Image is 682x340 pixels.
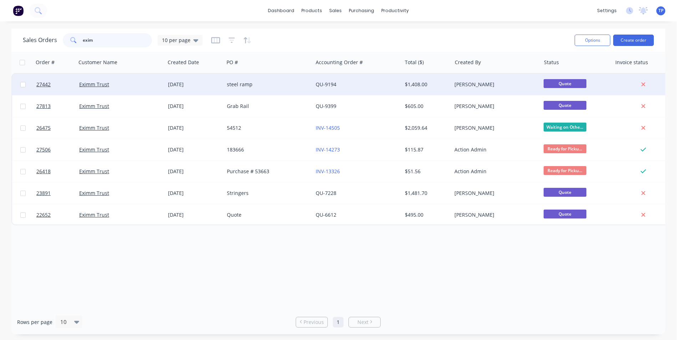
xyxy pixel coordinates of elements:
span: 26418 [36,168,51,175]
div: Invoice status [615,59,648,66]
span: Quote [544,79,586,88]
span: Ready for Picku... [544,144,586,153]
span: Rows per page [17,319,52,326]
span: Quote [544,210,586,218]
span: 26475 [36,124,51,132]
a: Eximm Trust [79,146,109,153]
img: Factory [13,5,24,16]
button: Options [575,35,610,46]
div: steel ramp [227,81,306,88]
a: Eximm Trust [79,168,109,175]
div: $51.56 [405,168,447,175]
div: [PERSON_NAME] [454,190,534,197]
div: Total ($) [405,59,424,66]
div: [DATE] [168,81,221,88]
div: Order # [36,59,55,66]
div: Grab Rail [227,103,306,110]
div: Created Date [168,59,199,66]
a: Eximm Trust [79,81,109,88]
span: Waiting on Othe... [544,123,586,132]
a: QU-7228 [316,190,336,196]
div: $2,059.64 [405,124,447,132]
div: [PERSON_NAME] [454,81,534,88]
div: purchasing [345,5,378,16]
div: products [298,5,326,16]
div: $605.00 [405,103,447,110]
div: [PERSON_NAME] [454,211,534,218]
span: TP [658,7,663,14]
a: INV-14505 [316,124,340,131]
span: 27506 [36,146,51,153]
div: Created By [455,59,481,66]
span: 10 per page [162,36,190,44]
span: 27813 [36,103,51,110]
ul: Pagination [293,317,383,328]
div: Action Admin [454,168,534,175]
div: Stringers [227,190,306,197]
a: QU-9194 [316,81,336,88]
div: 54512 [227,124,306,132]
span: Quote [544,188,586,197]
div: Quote [227,211,306,218]
span: 23891 [36,190,51,197]
a: 22652 [36,204,79,226]
span: Ready for Picku... [544,166,586,175]
div: Action Admin [454,146,534,153]
div: [PERSON_NAME] [454,103,534,110]
div: PO # [227,59,238,66]
a: Eximm Trust [79,103,109,109]
a: 27506 [36,139,79,160]
div: [DATE] [168,103,221,110]
a: Eximm Trust [79,211,109,218]
div: settings [594,5,620,16]
button: Create order [613,35,654,46]
a: 27813 [36,96,79,117]
div: [DATE] [168,211,221,218]
a: INV-13326 [316,168,340,175]
div: productivity [378,5,412,16]
a: INV-14273 [316,146,340,153]
div: $115.87 [405,146,447,153]
div: $1,481.70 [405,190,447,197]
h1: Sales Orders [23,37,57,43]
a: 23891 [36,182,79,204]
div: 183666 [227,146,306,153]
div: [DATE] [168,168,221,175]
a: Page 1 is your current page [333,317,343,328]
div: [DATE] [168,190,221,197]
span: Previous [304,319,324,326]
div: Purchase # 53663 [227,168,306,175]
span: Next [357,319,368,326]
a: Next page [349,319,380,326]
a: QU-9399 [316,103,336,109]
span: 22652 [36,211,51,218]
a: Previous page [296,319,327,326]
span: Quote [544,101,586,110]
span: 27442 [36,81,51,88]
a: Eximm Trust [79,124,109,131]
a: 27442 [36,74,79,95]
a: 26475 [36,117,79,139]
input: Search... [83,33,152,47]
div: sales [326,5,345,16]
div: $495.00 [405,211,447,218]
a: 26418 [36,161,79,182]
a: dashboard [264,5,298,16]
a: QU-6612 [316,211,336,218]
div: [PERSON_NAME] [454,124,534,132]
div: Accounting Order # [316,59,363,66]
div: [DATE] [168,124,221,132]
div: Status [544,59,559,66]
div: $1,408.00 [405,81,447,88]
a: Eximm Trust [79,190,109,196]
div: Customer Name [78,59,117,66]
div: [DATE] [168,146,221,153]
